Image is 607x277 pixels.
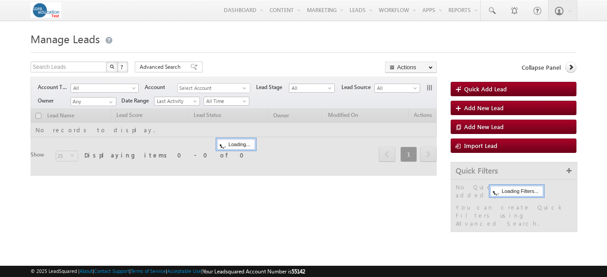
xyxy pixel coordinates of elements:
[155,97,197,105] span: Last Activity
[145,83,177,91] span: Account
[31,31,100,46] span: Manage Leads
[31,2,62,18] img: Custom Logo
[38,97,71,105] span: Owner
[464,85,507,93] span: Quick Add Lead
[203,268,305,275] span: Your Leadsquared Account Number is
[464,142,497,149] span: Import Lead
[121,97,154,105] span: Date Range
[94,268,129,274] a: Contact Support
[289,84,332,92] span: All
[256,83,289,91] span: Lead Stage
[490,186,543,197] div: Loading Filters...
[31,267,305,276] span: © 2025 LeadSquared | | | | |
[464,104,504,112] span: Add New Lead
[375,84,417,92] span: All
[374,84,420,93] a: All
[177,83,250,93] div: Select Account
[38,83,71,91] span: Account Type
[204,97,247,105] span: All Time
[154,97,200,106] a: Last Activity
[117,62,128,72] button: ?
[178,84,243,93] span: Select Account
[292,268,305,275] span: 55142
[71,84,133,92] span: All
[341,83,374,91] span: Lead Source
[385,62,437,73] button: Actions
[217,139,255,150] div: Loading...
[120,63,124,71] span: ?
[131,268,166,274] a: Terms of Service
[464,123,504,130] span: Add New Lead
[80,268,93,274] a: About
[110,64,114,69] img: Search
[167,268,201,274] a: Acceptable Use
[140,63,183,71] span: Advanced Search
[243,86,250,90] span: select
[104,98,115,107] a: Show All Items
[71,97,116,106] input: Type to Search
[204,97,249,106] a: All Time
[71,84,139,93] a: All
[522,63,561,71] span: Collapse Panel
[289,84,335,93] a: All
